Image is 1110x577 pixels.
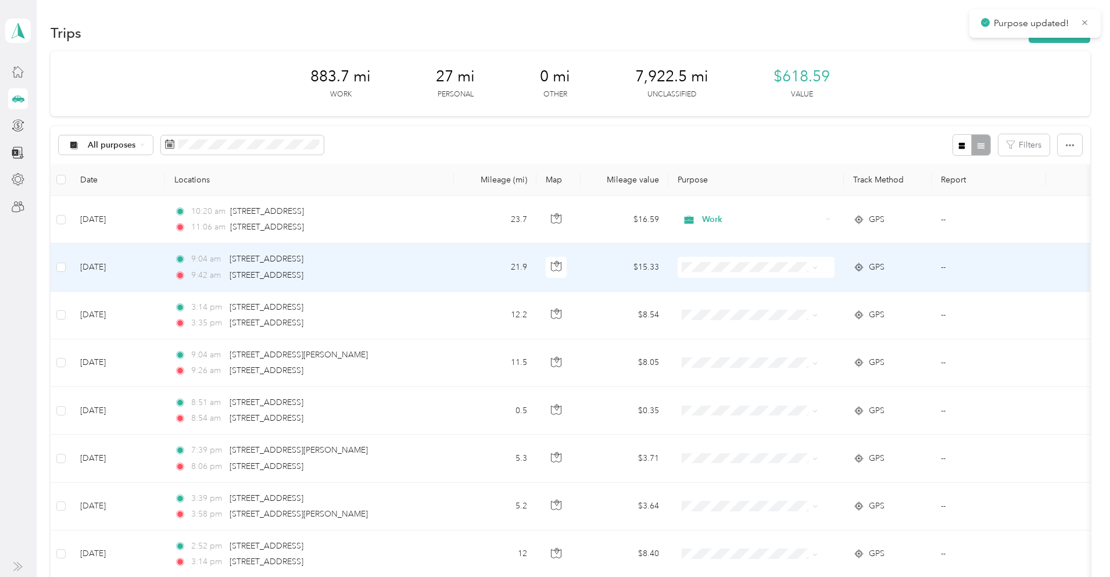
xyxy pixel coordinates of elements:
[230,461,303,471] span: [STREET_ADDRESS]
[844,164,932,196] th: Track Method
[932,292,1046,339] td: --
[581,243,668,291] td: $15.33
[932,164,1046,196] th: Report
[191,508,224,521] span: 3:58 pm
[191,205,225,218] span: 10:20 am
[454,164,537,196] th: Mileage (mi)
[230,350,368,360] span: [STREET_ADDRESS][PERSON_NAME]
[581,339,668,387] td: $8.05
[71,164,165,196] th: Date
[165,164,454,196] th: Locations
[230,318,303,328] span: [STREET_ADDRESS]
[436,67,475,86] span: 27 mi
[191,460,224,473] span: 8:06 pm
[191,444,224,457] span: 7:39 pm
[454,243,537,291] td: 21.9
[71,196,165,243] td: [DATE]
[230,206,304,216] span: [STREET_ADDRESS]
[88,141,136,149] span: All purposes
[191,396,224,409] span: 8:51 am
[191,556,224,568] span: 3:14 pm
[869,356,885,369] span: GPS
[581,196,668,243] td: $16.59
[191,253,224,266] span: 9:04 am
[932,387,1046,435] td: --
[230,509,368,519] span: [STREET_ADDRESS][PERSON_NAME]
[71,483,165,531] td: [DATE]
[998,134,1050,156] button: Filters
[230,365,303,375] span: [STREET_ADDRESS]
[191,364,224,377] span: 9:26 am
[932,483,1046,531] td: --
[932,196,1046,243] td: --
[702,213,821,226] span: Work
[191,269,224,282] span: 9:42 am
[230,222,304,232] span: [STREET_ADDRESS]
[230,541,303,551] span: [STREET_ADDRESS]
[581,483,668,531] td: $3.64
[869,452,885,465] span: GPS
[536,164,581,196] th: Map
[438,89,474,100] p: Personal
[994,16,1072,31] p: Purpose updated!
[71,339,165,387] td: [DATE]
[454,339,537,387] td: 11.5
[581,164,668,196] th: Mileage value
[869,500,885,513] span: GPS
[230,557,303,567] span: [STREET_ADDRESS]
[540,67,570,86] span: 0 mi
[774,67,830,86] span: $618.59
[71,435,165,482] td: [DATE]
[543,89,567,100] p: Other
[581,387,668,435] td: $0.35
[869,547,885,560] span: GPS
[647,89,696,100] p: Unclassified
[191,412,224,425] span: 8:54 am
[230,445,368,455] span: [STREET_ADDRESS][PERSON_NAME]
[230,302,303,312] span: [STREET_ADDRESS]
[230,254,303,264] span: [STREET_ADDRESS]
[230,270,303,280] span: [STREET_ADDRESS]
[330,89,352,100] p: Work
[581,435,668,482] td: $3.71
[869,404,885,417] span: GPS
[230,493,303,503] span: [STREET_ADDRESS]
[454,483,537,531] td: 5.2
[668,164,844,196] th: Purpose
[230,413,303,423] span: [STREET_ADDRESS]
[932,243,1046,291] td: --
[230,397,303,407] span: [STREET_ADDRESS]
[635,67,708,86] span: 7,922.5 mi
[310,67,371,86] span: 883.7 mi
[191,301,224,314] span: 3:14 pm
[454,387,537,435] td: 0.5
[71,387,165,435] td: [DATE]
[191,540,224,553] span: 2:52 pm
[932,435,1046,482] td: --
[191,349,224,361] span: 9:04 am
[51,27,81,39] h1: Trips
[454,196,537,243] td: 23.7
[581,292,668,339] td: $8.54
[191,221,225,234] span: 11:06 am
[869,213,885,226] span: GPS
[191,492,224,505] span: 3:39 pm
[932,339,1046,387] td: --
[454,435,537,482] td: 5.3
[1045,512,1110,577] iframe: Everlance-gr Chat Button Frame
[791,89,813,100] p: Value
[869,309,885,321] span: GPS
[71,292,165,339] td: [DATE]
[191,317,224,329] span: 3:35 pm
[869,261,885,274] span: GPS
[454,292,537,339] td: 12.2
[71,243,165,291] td: [DATE]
